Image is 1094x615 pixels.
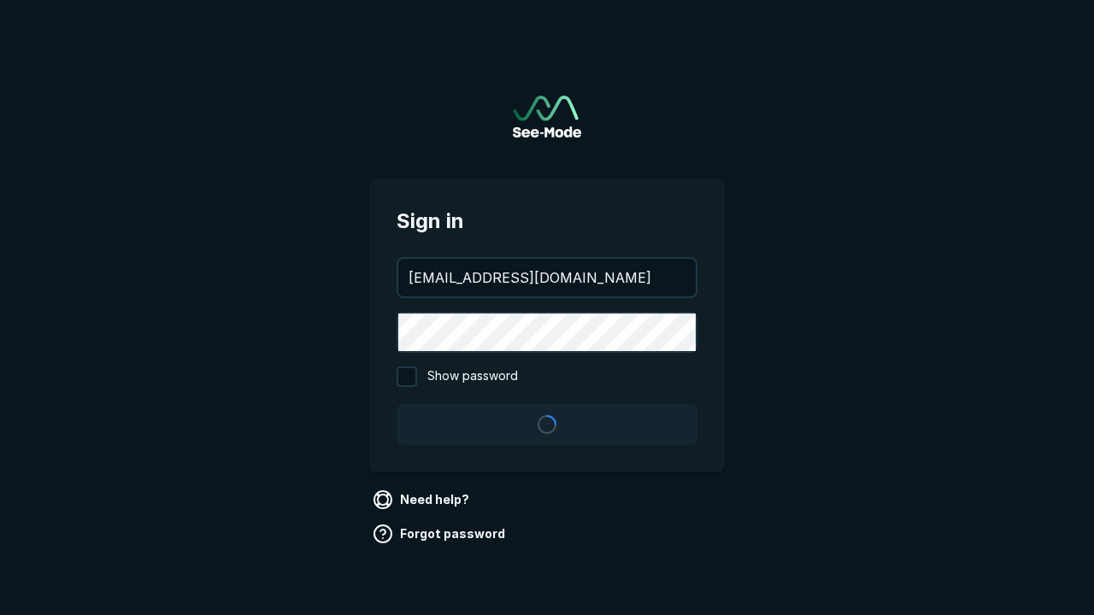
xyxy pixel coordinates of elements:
a: Go to sign in [513,96,581,138]
a: Need help? [369,486,476,513]
input: your@email.com [398,259,696,296]
span: Show password [427,366,518,387]
span: Sign in [397,206,697,237]
img: See-Mode Logo [513,96,581,138]
a: Forgot password [369,520,512,548]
